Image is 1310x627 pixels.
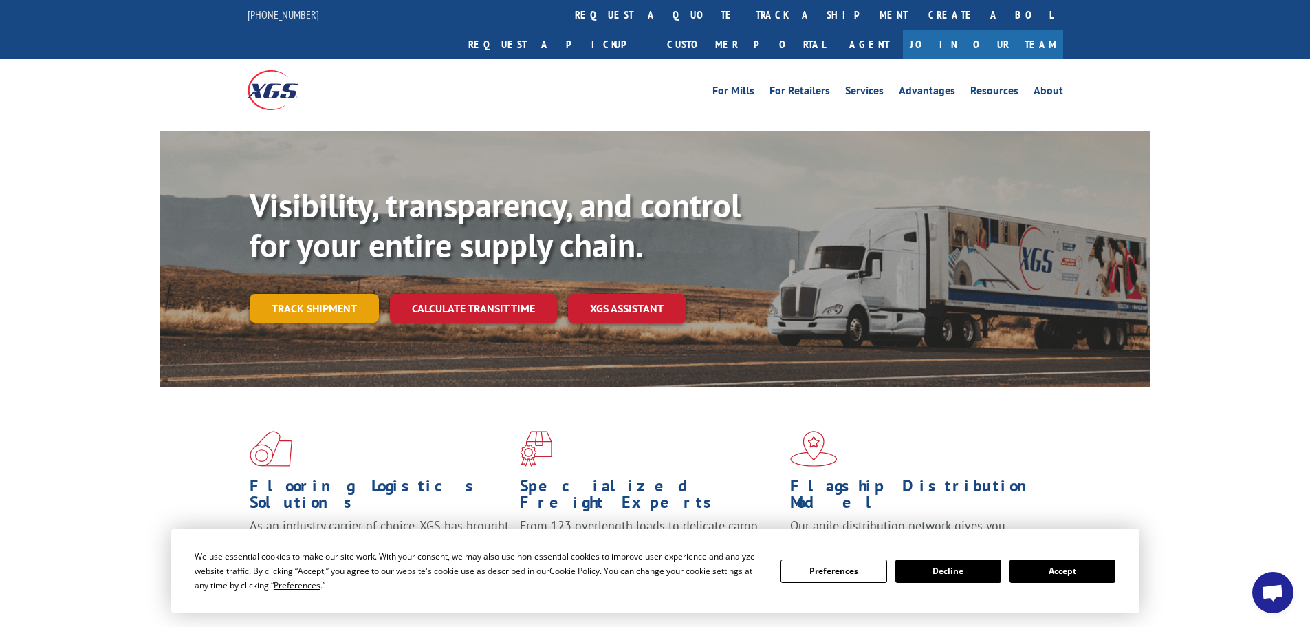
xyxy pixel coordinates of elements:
a: XGS ASSISTANT [568,294,686,323]
button: Accept [1009,560,1115,583]
a: Join Our Team [903,30,1063,59]
a: For Mills [712,85,754,100]
span: Cookie Policy [549,565,600,577]
button: Preferences [780,560,886,583]
a: Agent [836,30,903,59]
p: From 123 overlength loads to delicate cargo, our experienced staff knows the best way to move you... [520,518,780,579]
span: As an industry carrier of choice, XGS has brought innovation and dedication to flooring logistics... [250,518,509,566]
a: Track shipment [250,294,379,323]
div: We use essential cookies to make our site work. With your consent, we may also use non-essential ... [195,549,764,593]
h1: Flagship Distribution Model [790,478,1050,518]
b: Visibility, transparency, and control for your entire supply chain. [250,184,741,266]
a: Request a pickup [458,30,657,59]
h1: Specialized Freight Experts [520,478,780,518]
a: Advantages [899,85,955,100]
button: Decline [895,560,1001,583]
img: xgs-icon-flagship-distribution-model-red [790,431,838,467]
img: xgs-icon-total-supply-chain-intelligence-red [250,431,292,467]
a: Customer Portal [657,30,836,59]
a: For Retailers [769,85,830,100]
span: Our agile distribution network gives you nationwide inventory management on demand. [790,518,1043,550]
a: Calculate transit time [390,294,557,323]
a: [PHONE_NUMBER] [248,8,319,21]
h1: Flooring Logistics Solutions [250,478,510,518]
span: Preferences [274,580,320,591]
div: Cookie Consent Prompt [171,529,1139,613]
a: Open chat [1252,572,1293,613]
a: About [1034,85,1063,100]
a: Services [845,85,884,100]
img: xgs-icon-focused-on-flooring-red [520,431,552,467]
a: Resources [970,85,1018,100]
